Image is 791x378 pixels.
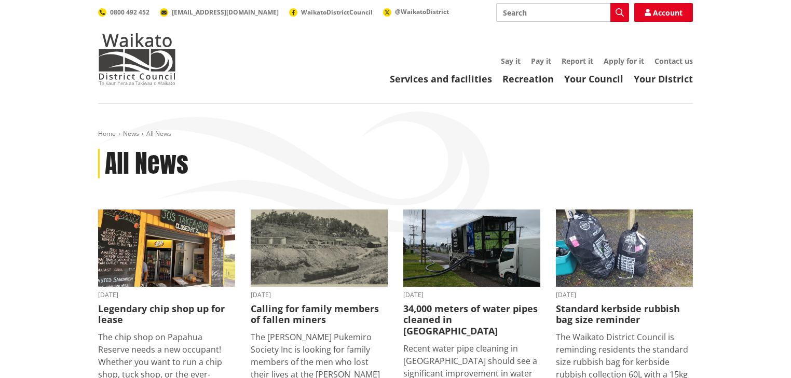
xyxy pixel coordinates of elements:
nav: breadcrumb [98,130,693,138]
a: Report it [562,56,593,66]
time: [DATE] [98,292,235,298]
a: [EMAIL_ADDRESS][DOMAIN_NAME] [160,8,279,17]
a: Contact us [654,56,693,66]
img: Jo's takeaways, Papahua Reserve, Raglan [98,209,235,287]
time: [DATE] [556,292,693,298]
a: 0800 492 452 [98,8,149,17]
span: 0800 492 452 [110,8,149,17]
span: All News [146,129,171,138]
a: Your Council [564,73,623,85]
a: Your District [634,73,693,85]
a: News [123,129,139,138]
h3: Standard kerbside rubbish bag size reminder [556,303,693,326]
a: Recreation [502,73,554,85]
h1: All News [105,149,188,179]
a: Pay it [531,56,551,66]
span: [EMAIL_ADDRESS][DOMAIN_NAME] [172,8,279,17]
input: Search input [496,3,629,22]
a: WaikatoDistrictCouncil [289,8,373,17]
h3: Legendary chip shop up for lease [98,303,235,326]
h3: Calling for family members of fallen miners [251,303,388,326]
img: Waikato District Council - Te Kaunihera aa Takiwaa o Waikato [98,33,176,85]
a: Home [98,129,116,138]
a: Say it [501,56,521,66]
h3: 34,000 meters of water pipes cleaned in [GEOGRAPHIC_DATA] [403,303,540,337]
a: Services and facilities [390,73,492,85]
img: NO-DES unit flushing water pipes in Huntly [403,209,540,287]
time: [DATE] [403,292,540,298]
span: @WaikatoDistrict [395,7,449,16]
img: Glen Afton Mine 1939 [251,209,388,287]
time: [DATE] [251,292,388,298]
a: Apply for it [604,56,644,66]
img: 20250825_074435 [556,209,693,287]
a: @WaikatoDistrict [383,7,449,16]
a: Account [634,3,693,22]
span: WaikatoDistrictCouncil [301,8,373,17]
